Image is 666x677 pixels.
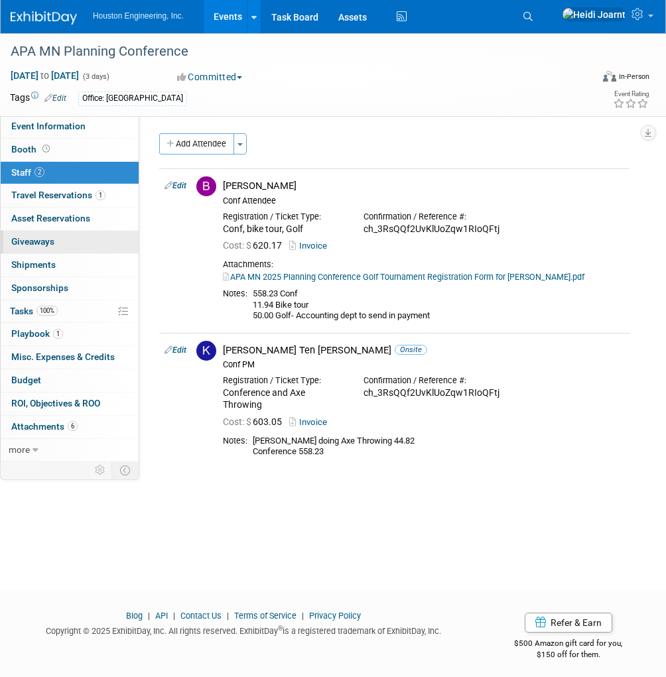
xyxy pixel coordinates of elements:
[1,369,139,392] a: Budget
[11,121,86,131] span: Event Information
[165,181,186,190] a: Edit
[278,625,283,632] sup: ®
[223,212,344,222] div: Registration / Ticket Type:
[196,341,216,361] img: K.jpg
[145,611,153,621] span: |
[11,190,105,200] span: Travel Reservations
[223,196,624,206] div: Conf Attendee
[364,375,484,386] div: Confirmation / Reference #:
[613,91,649,97] div: Event Rating
[253,436,624,458] div: [PERSON_NAME] doing Axe Throwing 44.82 Conference 558.23
[11,421,78,432] span: Attachments
[1,300,139,323] a: Tasks100%
[1,162,139,184] a: Staff2
[551,69,649,89] div: Event Format
[9,444,30,455] span: more
[10,622,477,637] div: Copyright © 2025 ExhibitDay, Inc. All rights reserved. ExhibitDay is a registered trademark of Ex...
[223,288,247,299] div: Notes:
[11,328,63,339] span: Playbook
[11,375,41,385] span: Budget
[1,439,139,462] a: more
[196,176,216,196] img: B.jpg
[223,259,624,270] div: Attachments:
[1,277,139,300] a: Sponsorships
[1,115,139,138] a: Event Information
[89,462,112,479] td: Personalize Event Tab Strip
[1,393,139,415] a: ROI, Objectives & ROO
[36,306,58,316] span: 100%
[223,223,344,235] div: Conf, bike tour, Golf
[1,231,139,253] a: Giveaways
[224,611,232,621] span: |
[53,329,63,339] span: 1
[497,649,639,660] div: $150 off for them.
[223,387,344,411] div: Conference and Axe Throwing
[11,282,68,293] span: Sponsorships
[82,72,109,81] span: (3 days)
[1,323,139,345] a: Playbook1
[93,11,184,21] span: Houston Engineering, Inc.
[603,71,616,82] img: Format-Inperson.png
[562,7,626,22] img: Heidi Joarnt
[223,240,253,251] span: Cost: $
[253,288,624,322] div: 558.23 Conf 11.94 Bike tour 50.00 Golf- Accounting dept to send in payment
[223,359,624,370] div: Conf PM
[159,133,234,154] button: Add Attendee
[11,398,100,408] span: ROI, Objectives & ROO
[40,144,52,154] span: Booth not reserved yet
[180,611,222,621] a: Contact Us
[172,70,247,84] button: Committed
[364,223,484,235] div: ch_3RsQQf2UvKlUoZqw1RIoQFtj
[38,70,51,81] span: to
[11,351,115,362] span: Misc. Expenses & Credits
[309,611,361,621] a: Privacy Policy
[1,139,139,161] a: Booth
[223,416,287,427] span: 603.05
[1,254,139,277] a: Shipments
[234,611,297,621] a: Terms of Service
[395,345,427,355] span: Onsite
[165,345,186,355] a: Edit
[1,184,139,207] a: Travel Reservations1
[10,91,66,106] td: Tags
[6,40,585,64] div: APA MN Planning Conference
[364,387,484,399] div: ch_3RsQQf2UvKlUoZqw1RIoQFtj
[11,236,54,247] span: Giveaways
[155,611,168,621] a: API
[10,70,80,82] span: [DATE] [DATE]
[497,629,639,660] div: $500 Amazon gift card for you,
[126,611,143,621] a: Blog
[11,259,56,270] span: Shipments
[289,417,332,427] a: Invoice
[223,272,584,282] a: APA MN 2025 Planning Conference Golf Tournament Registration Form for [PERSON_NAME].pdf
[1,346,139,369] a: Misc. Expenses & Credits
[11,11,77,25] img: ExhibitDay
[170,611,178,621] span: |
[1,208,139,230] a: Asset Reservations
[223,344,624,357] div: [PERSON_NAME] Ten [PERSON_NAME]
[364,212,484,222] div: Confirmation / Reference #:
[299,611,307,621] span: |
[223,375,344,386] div: Registration / Ticket Type:
[11,213,90,223] span: Asset Reservations
[44,93,66,103] a: Edit
[223,436,247,446] div: Notes:
[525,613,612,633] a: Refer & Earn
[223,416,253,427] span: Cost: $
[223,240,287,251] span: 620.17
[11,144,52,154] span: Booth
[10,306,58,316] span: Tasks
[96,190,105,200] span: 1
[34,167,44,177] span: 2
[78,92,187,105] div: Office: [GEOGRAPHIC_DATA]
[112,462,139,479] td: Toggle Event Tabs
[289,241,332,251] a: Invoice
[223,180,624,192] div: [PERSON_NAME]
[11,167,44,178] span: Staff
[68,421,78,431] span: 6
[618,72,649,82] div: In-Person
[1,416,139,438] a: Attachments6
